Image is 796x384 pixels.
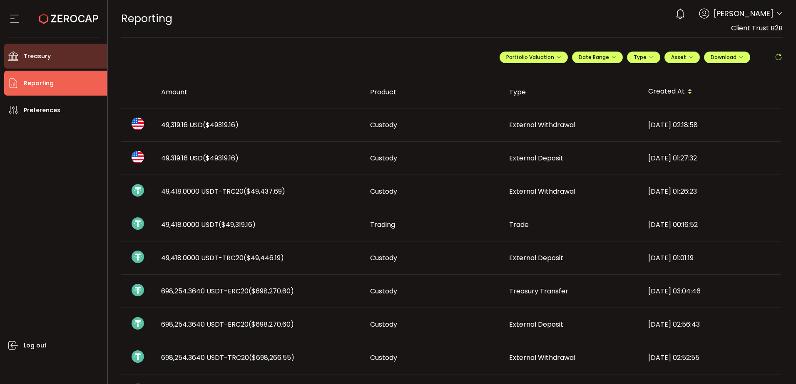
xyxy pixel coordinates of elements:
span: Log out [24,340,47,352]
span: Custody [370,286,397,296]
span: ($698,270.60) [249,286,294,296]
img: usd_portfolio.svg [132,118,144,130]
div: [DATE] 02:56:43 [642,320,781,329]
span: External Deposit [509,153,563,163]
span: Treasury Transfer [509,286,568,296]
div: [DATE] 01:27:32 [642,153,781,163]
img: usdt_portfolio.svg [132,251,144,263]
span: Type [634,54,654,61]
div: Created At [642,85,781,99]
span: 49,418.0000 USDT [161,220,256,229]
span: ($698,270.60) [249,320,294,329]
span: Custody [370,253,397,263]
span: ($49319.16) [203,120,239,130]
span: 698,254.3640 USDT-ERC20 [161,320,294,329]
span: External Withdrawal [509,120,575,130]
span: 698,254.3640 USDT-TRC20 [161,353,294,362]
span: Custody [370,320,397,329]
div: Product [363,87,502,97]
div: [DATE] 01:01:19 [642,253,781,263]
span: 49,319.16 USD [161,120,239,130]
div: Amount [154,87,363,97]
span: ($49,319.16) [219,220,256,229]
span: Asset [671,54,686,61]
button: Date Range [572,52,623,63]
div: [DATE] 02:18:58 [642,120,781,130]
span: External Withdrawal [509,353,575,362]
span: Date Range [579,54,616,61]
button: Type [627,52,660,63]
span: ($49,446.19) [244,253,284,263]
div: [DATE] 00:16:52 [642,220,781,229]
button: Portfolio Valuation [500,52,568,63]
span: Client Trust B2B [731,23,783,33]
span: External Withdrawal [509,187,575,196]
span: Trade [509,220,529,229]
button: Asset [664,52,700,63]
span: ($698,266.55) [249,353,294,362]
span: External Deposit [509,320,563,329]
img: usd_portfolio.svg [132,151,144,163]
span: [PERSON_NAME] [714,8,774,19]
span: Download [711,54,744,61]
span: Treasury [24,50,51,62]
span: Reporting [24,77,54,89]
img: usdt_portfolio.svg [132,184,144,197]
img: usdt_portfolio.svg [132,317,144,330]
span: 49,418.0000 USDT-TRC20 [161,253,284,263]
div: [DATE] 03:04:46 [642,286,781,296]
span: ($49319.16) [203,153,239,163]
span: Custody [370,120,397,130]
span: External Deposit [509,253,563,263]
span: ($49,437.69) [244,187,285,196]
img: usdt_portfolio.svg [132,284,144,296]
img: usdt_portfolio.svg [132,350,144,363]
img: usdt_portfolio.svg [132,217,144,230]
span: Custody [370,353,397,362]
span: Custody [370,153,397,163]
span: Trading [370,220,395,229]
div: [DATE] 02:52:55 [642,353,781,362]
span: Portfolio Valuation [506,54,561,61]
span: 698,254.3640 USDT-ERC20 [161,286,294,296]
span: Custody [370,187,397,196]
span: 49,418.0000 USDT-TRC20 [161,187,285,196]
button: Download [704,52,750,63]
span: Preferences [24,104,60,116]
span: Reporting [121,11,172,26]
iframe: Chat Widget [754,344,796,384]
div: [DATE] 01:26:23 [642,187,781,196]
div: Type [502,87,642,97]
span: 49,319.16 USD [161,153,239,163]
